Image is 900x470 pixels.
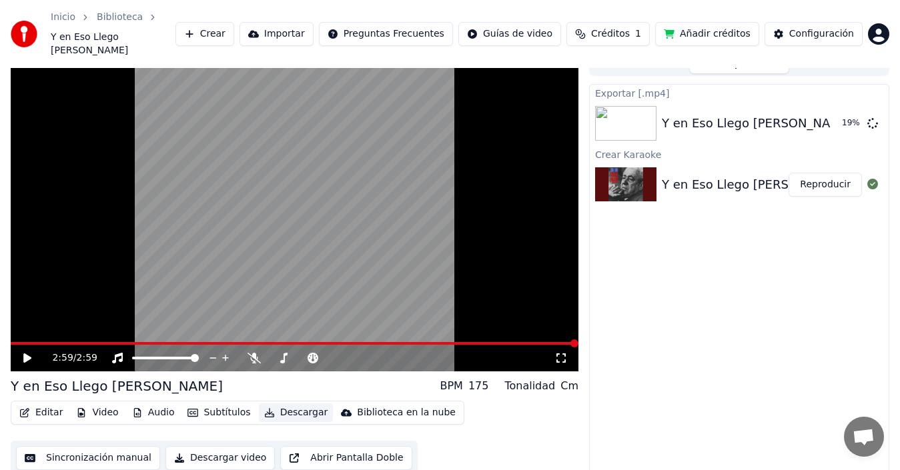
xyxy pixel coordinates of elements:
button: Subtítulos [182,403,256,422]
div: Y en Eso Llego [PERSON_NAME] [11,377,223,395]
button: Importar [240,22,314,46]
div: Configuración [789,27,854,41]
button: Crear [175,22,234,46]
div: 19 % [842,118,862,129]
button: Sincronización manual [16,446,160,470]
div: Tonalidad [504,378,555,394]
div: Y en Eso Llego [PERSON_NAME] [662,114,853,133]
button: Configuración [765,22,863,46]
img: youka [11,21,37,47]
div: Biblioteca en la nube [357,406,456,419]
div: / [52,351,84,365]
button: Añadir créditos [655,22,759,46]
button: Video [71,403,123,422]
div: Cm [560,378,578,394]
button: Guías de video [458,22,561,46]
nav: breadcrumb [51,11,175,57]
button: Abrir Pantalla Doble [280,446,412,470]
div: Exportar [.mp4] [590,85,889,101]
button: Descargar [259,403,334,422]
span: Y en Eso Llego [PERSON_NAME] [51,31,175,57]
button: Descargar video [165,446,275,470]
div: Crear Karaoke [590,146,889,162]
div: BPM [440,378,462,394]
span: 1 [635,27,641,41]
a: Inicio [51,11,75,24]
span: 2:59 [52,351,73,365]
span: Créditos [591,27,630,41]
div: 175 [468,378,489,394]
button: Audio [127,403,180,422]
a: Biblioteca [97,11,143,24]
button: Editar [14,403,68,422]
div: Y en Eso Llego [PERSON_NAME] [662,175,853,194]
button: Créditos1 [566,22,650,46]
span: 2:59 [77,351,97,365]
button: Preguntas Frecuentes [319,22,453,46]
a: Chat abierto [844,417,884,457]
button: Reproducir [789,173,862,197]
